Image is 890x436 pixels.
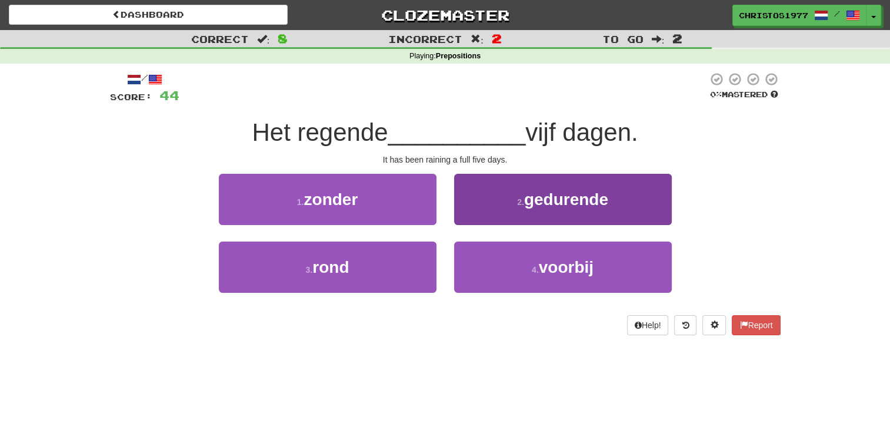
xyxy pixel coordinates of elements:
button: 1.zonder [219,174,436,225]
button: Report [732,315,780,335]
span: 8 [278,31,288,45]
strong: Prepositions [436,52,481,60]
div: It has been raining a full five days. [110,154,781,166]
span: gedurende [524,190,608,209]
div: / [110,72,179,87]
span: / [834,9,840,18]
button: Help! [627,315,669,335]
small: 3 . [306,265,313,275]
span: 0 % [710,90,722,99]
small: 1 . [297,197,304,207]
a: Dashboard [9,5,288,25]
span: Het regende [252,118,388,146]
button: 2.gedurende [454,174,672,225]
div: Mastered [708,90,781,100]
span: 2 [492,31,502,45]
span: Correct [191,33,249,45]
button: Round history (alt+y) [674,315,696,335]
span: Score: [110,92,152,102]
button: 4.voorbij [454,242,672,293]
span: zonder [304,190,358,209]
span: 44 [159,88,179,103]
span: : [471,34,484,44]
span: __________ [388,118,526,146]
span: voorbij [539,258,594,276]
small: 4 . [532,265,539,275]
span: Incorrect [388,33,462,45]
span: vijf dagen. [525,118,638,146]
span: : [257,34,270,44]
span: 2 [672,31,682,45]
span: To go [602,33,644,45]
span: : [652,34,665,44]
button: 3.rond [219,242,436,293]
a: Clozemaster [305,5,584,25]
small: 2 . [517,197,524,207]
a: Christos1977 / [732,5,866,26]
span: rond [312,258,349,276]
span: Christos1977 [739,10,808,21]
